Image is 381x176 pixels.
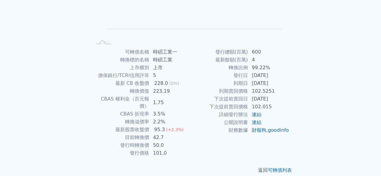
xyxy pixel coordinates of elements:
td: 101.0 [149,149,191,157]
td: 擔保銀行/TCRI信用評等 [92,72,149,79]
td: 600 [248,48,289,56]
td: 1.75 [149,95,191,110]
iframe: Chat Widget [351,147,381,176]
td: 下次提前賣回日 [191,95,248,103]
td: 轉換溢價率 [92,118,149,126]
td: 最新餘額(百萬) [191,56,248,64]
td: 最新 CB 收盤價 [92,79,149,87]
td: 最新股票收盤價 [92,126,149,134]
td: 42.7 [149,134,191,141]
td: 發行日 [191,72,248,79]
td: 時碩工業 [149,56,191,64]
td: 上市櫃別 [92,64,149,72]
td: CBAS 權利金（百元報價） [92,95,149,110]
a: 連結 [252,112,261,117]
td: 102.015 [248,103,289,111]
a: goodinfo [268,127,289,133]
td: 102.5251 [248,87,289,95]
div: 95.3 [153,126,166,133]
td: CBAS 折現率 [92,110,149,118]
td: 詳細發行辦法 [191,111,248,119]
td: [DATE] [248,79,289,87]
td: 5 [149,72,191,79]
td: 50.0 [149,141,191,149]
td: 發行價格 [92,149,149,157]
td: 轉換比例 [191,64,248,72]
td: 223.19 [149,87,191,95]
div: 228.0 [153,80,169,87]
p: 返回 [85,167,297,174]
td: 轉換價值 [92,87,149,95]
td: 2.2% [149,118,191,126]
td: [DATE] [248,72,289,79]
td: 3.5% [149,110,191,118]
td: [DATE] [248,95,289,103]
a: 可轉債列表 [268,167,292,173]
td: 到期日 [191,79,248,87]
a: 財報狗 [252,127,266,133]
td: 轉換標的名稱 [92,56,149,64]
td: 發行總額(百萬) [191,48,248,56]
td: 時碩工業一 [149,48,191,56]
td: 99.22% [248,64,289,72]
td: , [248,126,289,134]
td: 到期賣回價格 [191,87,248,95]
td: 目前轉換價 [92,134,149,141]
td: 財務數據 [191,126,248,134]
span: (+2.3%) [166,127,183,132]
td: 下次提前賣回價格 [191,103,248,111]
td: 上市 [149,64,191,72]
a: 連結 [252,119,261,125]
td: 發行時轉換價 [92,141,149,149]
td: 可轉債名稱 [92,48,149,56]
td: 公開說明書 [191,119,248,126]
span: (0%) [169,81,179,86]
div: 聊天小工具 [351,147,381,176]
td: 4 [248,56,289,64]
